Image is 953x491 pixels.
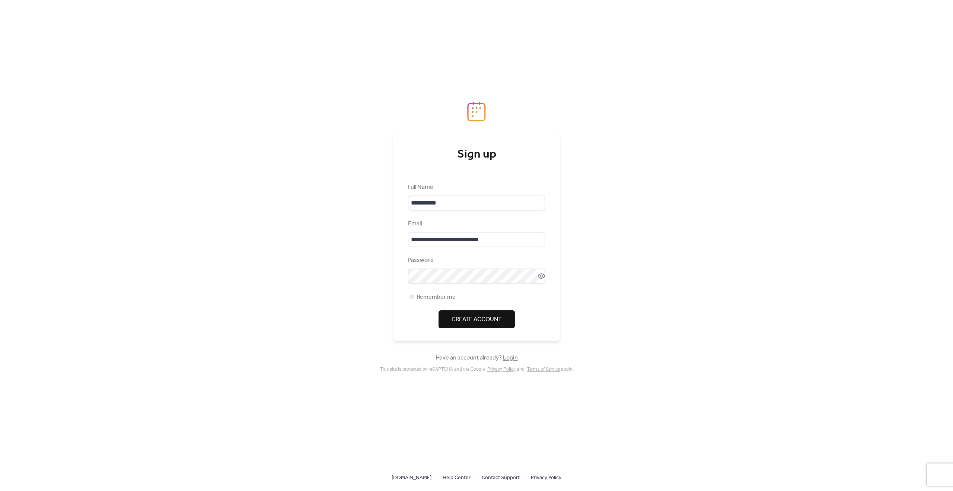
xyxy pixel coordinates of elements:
[408,219,544,228] div: Email
[408,183,544,192] div: Full Name
[392,473,431,482] span: [DOMAIN_NAME]
[452,315,502,324] span: Create Account
[408,147,545,162] div: Sign up
[392,473,431,482] a: [DOMAIN_NAME]
[487,367,516,372] a: Privacy Policy
[408,256,544,265] div: Password
[482,473,520,482] span: Contact Support
[527,367,560,372] a: Terms of Service
[443,473,471,482] span: Help Center
[482,473,520,482] a: Contact Support
[380,367,573,372] div: This site is protected by reCAPTCHA and the Google and apply .
[531,473,561,482] a: Privacy Policy
[503,352,518,364] a: Login
[443,473,471,482] a: Help Center
[531,473,561,482] span: Privacy Policy
[467,101,486,121] img: logo
[436,354,518,362] span: Have an account already?
[439,310,515,328] button: Create Account
[417,293,456,302] span: Remember me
